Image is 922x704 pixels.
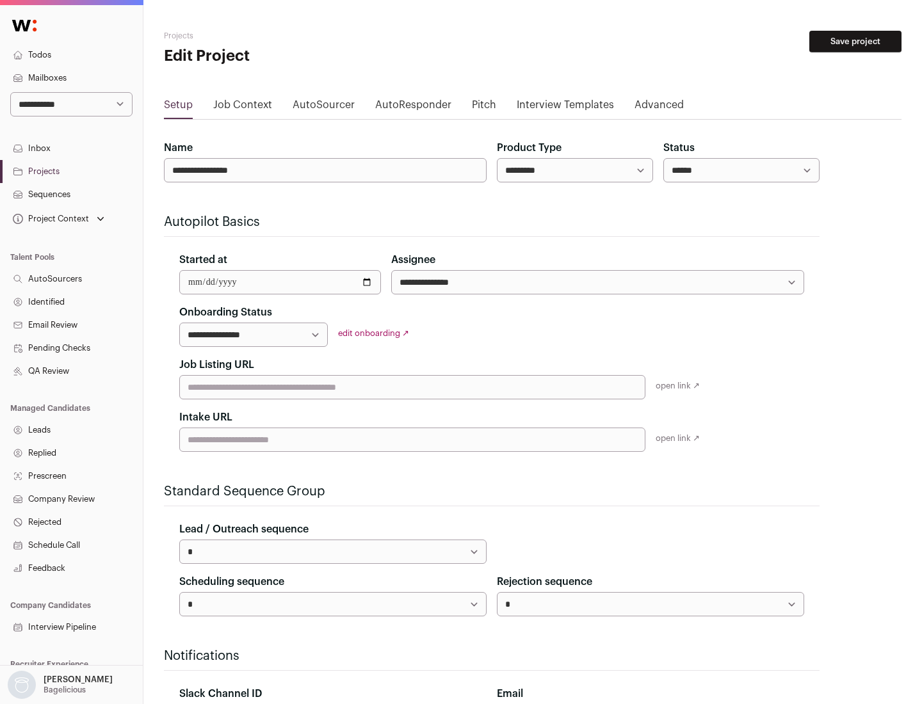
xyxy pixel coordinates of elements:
[635,97,684,118] a: Advanced
[179,410,232,425] label: Intake URL
[809,31,902,52] button: Save project
[517,97,614,118] a: Interview Templates
[179,686,262,701] label: Slack Channel ID
[164,213,820,231] h2: Autopilot Basics
[164,647,820,665] h2: Notifications
[164,483,820,500] h2: Standard Sequence Group
[293,97,355,118] a: AutoSourcer
[472,97,496,118] a: Pitch
[164,140,193,156] label: Name
[179,574,284,589] label: Scheduling sequence
[338,329,409,337] a: edit onboarding ↗
[5,13,44,38] img: Wellfound
[497,686,804,701] div: Email
[375,97,451,118] a: AutoResponder
[497,574,592,589] label: Rejection sequence
[5,671,115,699] button: Open dropdown
[179,252,227,268] label: Started at
[663,140,695,156] label: Status
[10,214,89,224] div: Project Context
[179,305,272,320] label: Onboarding Status
[44,675,113,685] p: [PERSON_NAME]
[497,140,562,156] label: Product Type
[8,671,36,699] img: nopic.png
[10,210,107,228] button: Open dropdown
[164,31,410,41] h2: Projects
[44,685,86,695] p: Bagelicious
[213,97,272,118] a: Job Context
[179,522,309,537] label: Lead / Outreach sequence
[391,252,435,268] label: Assignee
[164,97,193,118] a: Setup
[179,357,254,372] label: Job Listing URL
[164,46,410,67] h1: Edit Project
